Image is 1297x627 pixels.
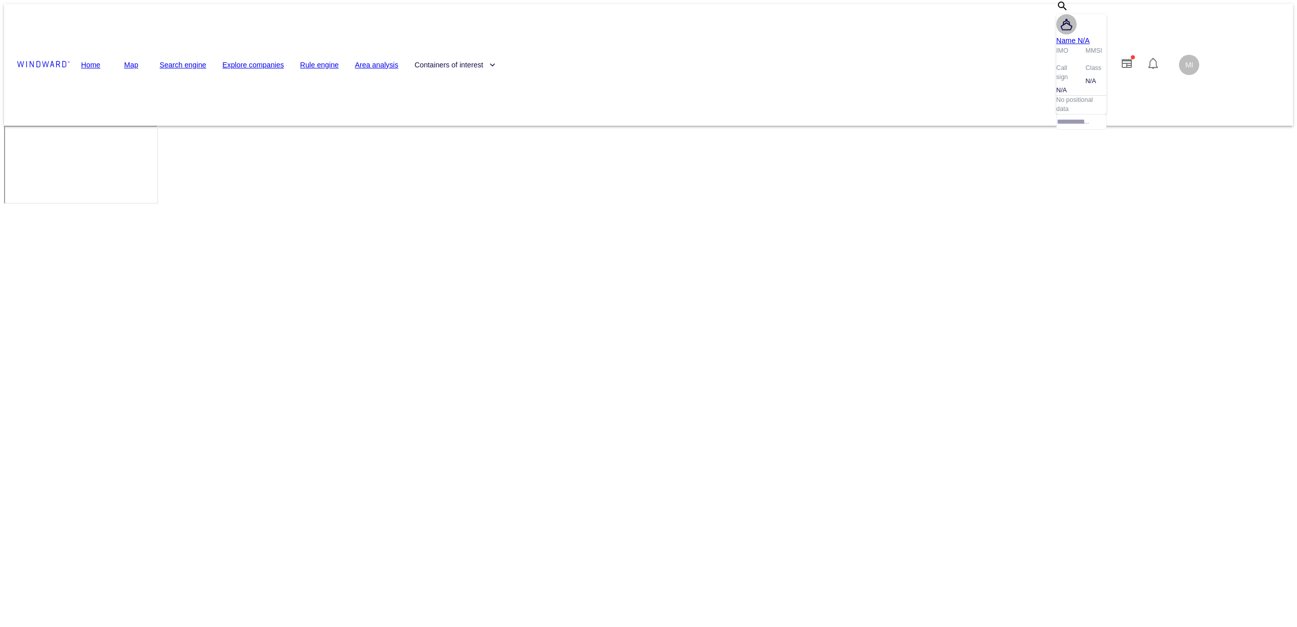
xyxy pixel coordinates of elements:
a: Name N/A [1056,34,1090,47]
a: Search engine [160,59,206,71]
span: MI [1185,61,1193,69]
a: Rule engine [300,59,338,71]
p: Call sign [1056,64,1078,82]
p: IMO [1056,47,1069,56]
button: Home [74,56,107,75]
p: No positional data [1056,96,1107,114]
div: N/A [1086,77,1107,86]
button: Containers of interest [410,56,500,75]
button: Area analysis [351,56,403,75]
div: Notification center [1147,57,1159,72]
p: Class [1086,64,1101,73]
iframe: Chat [1254,581,1289,619]
div: N/A [1056,86,1078,95]
a: Home [81,59,100,71]
button: Map [115,56,147,75]
span: Containers of interest [414,59,495,71]
a: Area analysis [355,59,399,71]
button: Search engine [156,56,210,75]
button: Explore companies [218,56,288,75]
button: Rule engine [296,56,342,75]
a: Map [124,59,138,71]
p: MMSI [1086,47,1102,56]
a: Explore companies [222,59,284,71]
button: MI [1177,53,1201,77]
